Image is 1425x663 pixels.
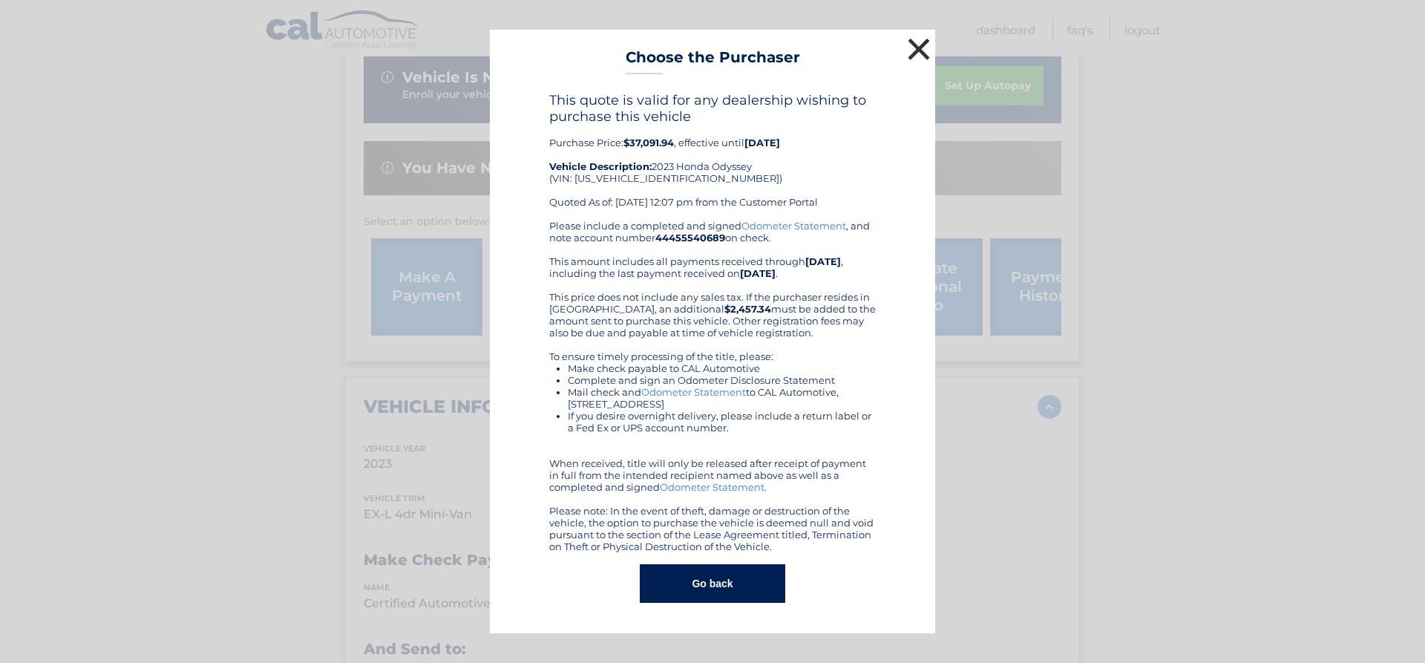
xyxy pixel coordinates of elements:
b: 44455540689 [655,232,725,244]
b: $2,457.34 [724,303,771,315]
b: [DATE] [805,255,841,267]
h4: This quote is valid for any dealership wishing to purchase this vehicle [549,92,876,125]
li: Make check payable to CAL Automotive [568,362,876,374]
li: Complete and sign an Odometer Disclosure Statement [568,374,876,386]
b: $37,091.94 [623,137,674,148]
a: Odometer Statement [741,220,846,232]
h3: Choose the Purchaser [626,48,800,74]
li: If you desire overnight delivery, please include a return label or a Fed Ex or UPS account number. [568,410,876,434]
div: Please include a completed and signed , and note account number on check. This amount includes al... [549,220,876,552]
button: Go back [640,564,784,603]
b: [DATE] [744,137,780,148]
strong: Vehicle Description: [549,160,652,172]
b: [DATE] [740,267,776,279]
li: Mail check and to CAL Automotive, [STREET_ADDRESS] [568,386,876,410]
div: Purchase Price: , effective until 2023 Honda Odyssey (VIN: [US_VEHICLE_IDENTIFICATION_NUMBER]) Qu... [549,92,876,220]
a: Odometer Statement [660,481,764,493]
a: Odometer Statement [641,386,746,398]
button: × [904,34,934,64]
